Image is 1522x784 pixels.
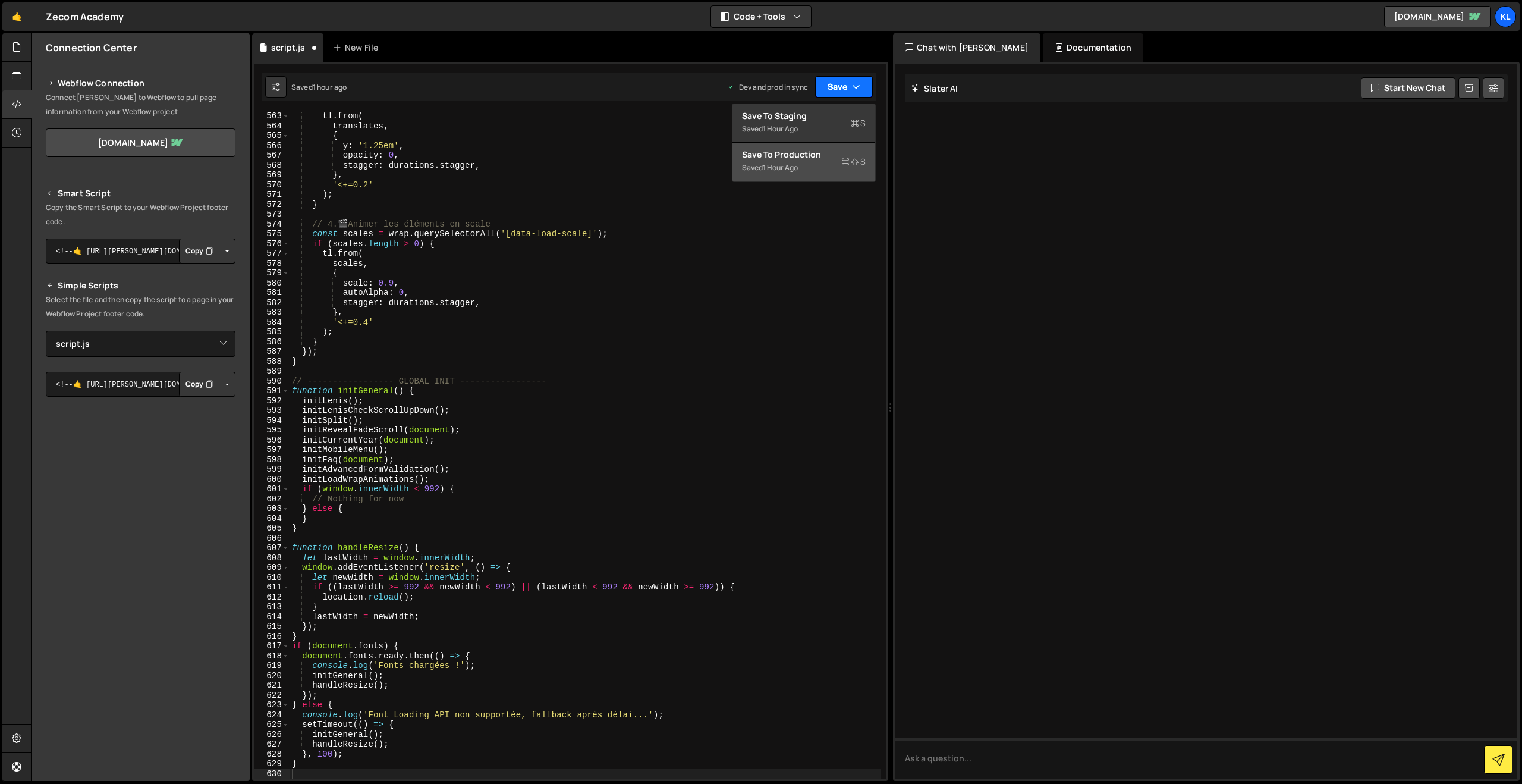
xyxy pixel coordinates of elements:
div: 575 [254,229,290,239]
a: 🤙 [2,2,32,31]
div: 1 hour ago [763,124,798,134]
div: 596 [254,435,290,446]
div: Save to Production [742,149,866,161]
div: 582 [254,298,290,308]
div: 598 [254,455,290,465]
div: 607 [254,543,290,553]
div: 583 [254,308,290,318]
span: S [841,156,866,168]
div: 630 [254,769,290,779]
div: 580 [254,278,290,288]
div: 587 [254,347,290,357]
p: Connect [PERSON_NAME] to Webflow to pull page information from your Webflow project [46,90,235,119]
div: 567 [254,150,290,161]
div: Chat with [PERSON_NAME] [893,33,1040,62]
div: 566 [254,141,290,151]
div: 581 [254,288,290,298]
div: 590 [254,377,290,387]
div: Dev and prod in sync [727,82,808,92]
div: 625 [254,720,290,730]
div: 616 [254,632,290,642]
div: 599 [254,465,290,475]
div: 610 [254,573,290,583]
div: 615 [254,622,290,632]
textarea: <!--🤙 [URL][PERSON_NAME][DOMAIN_NAME]> <script>document.addEventListener("DOMContentLoaded", func... [46,239,235,264]
div: Button group with nested dropdown [179,372,235,397]
p: Select the file and then copy the script to a page in your Webflow Project footer code. [46,293,235,321]
div: 601 [254,484,290,494]
span: S [851,117,866,129]
div: Button group with nested dropdown [179,239,235,264]
button: Start new chat [1361,77,1455,99]
div: 572 [254,200,290,210]
iframe: YouTube video player [46,416,237,523]
p: Copy the Smart Script to your Webflow Project footer code. [46,200,235,229]
div: New File [333,42,383,54]
div: script.js [271,42,305,54]
div: 589 [254,366,290,377]
div: Documentation [1043,33,1143,62]
div: 563 [254,111,290,121]
div: 622 [254,691,290,701]
div: 588 [254,357,290,367]
div: 578 [254,259,290,269]
div: 579 [254,268,290,278]
div: Saved [742,161,866,175]
div: 585 [254,327,290,337]
div: 568 [254,161,290,171]
div: 623 [254,700,290,710]
div: 602 [254,494,290,504]
div: 619 [254,661,290,671]
div: 606 [254,534,290,544]
iframe: YouTube video player [46,531,237,638]
div: 614 [254,612,290,622]
div: 569 [254,170,290,180]
h2: Smart Script [46,186,235,200]
div: 593 [254,406,290,416]
div: 564 [254,121,290,131]
div: 570 [254,180,290,190]
div: 594 [254,416,290,426]
a: [DOMAIN_NAME] [46,128,235,157]
div: 626 [254,730,290,740]
div: 592 [254,396,290,406]
div: 571 [254,190,290,200]
div: 612 [254,592,290,603]
div: 586 [254,337,290,347]
div: 627 [254,739,290,749]
div: 611 [254,582,290,592]
button: Save [815,76,873,98]
div: Saved [742,122,866,136]
div: 574 [254,219,290,230]
div: 624 [254,710,290,720]
div: 1 hour ago [763,162,798,173]
div: 629 [254,759,290,769]
button: Copy [179,372,219,397]
div: 604 [254,514,290,524]
div: 591 [254,386,290,396]
a: [DOMAIN_NAME] [1384,6,1491,27]
h2: Webflow Connection [46,76,235,90]
button: Code + Tools [711,6,811,27]
div: 603 [254,504,290,514]
a: Kl [1495,6,1516,27]
div: Save to Staging [742,110,866,122]
div: 597 [254,445,290,455]
div: 605 [254,523,290,534]
div: 609 [254,563,290,573]
h2: Connection Center [46,41,137,54]
div: 573 [254,209,290,219]
div: 584 [254,318,290,328]
div: 576 [254,239,290,249]
div: 628 [254,749,290,760]
div: 620 [254,671,290,681]
div: 565 [254,131,290,141]
div: 595 [254,425,290,435]
div: Zecom Academy [46,10,124,24]
div: 577 [254,249,290,259]
button: Save to ProductionS Saved1 hour ago [732,143,875,181]
div: 618 [254,651,290,661]
div: 617 [254,641,290,651]
div: 1 hour ago [313,82,347,92]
